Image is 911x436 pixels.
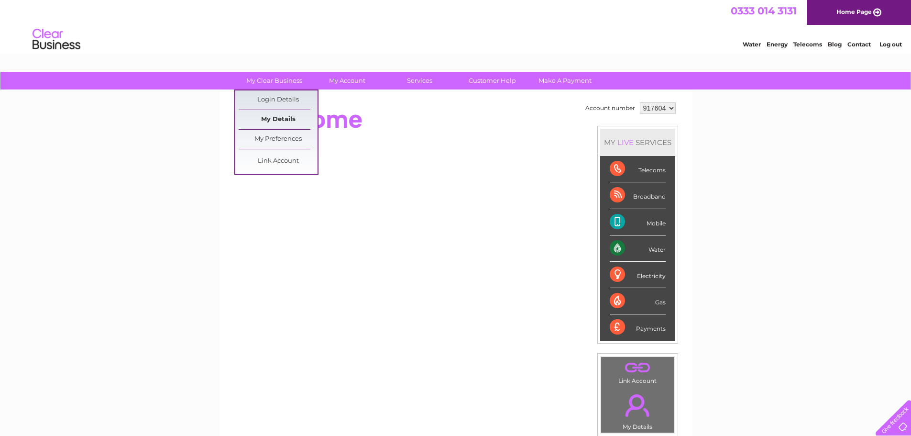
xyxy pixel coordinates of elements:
[615,138,636,147] div: LIVE
[610,209,666,235] div: Mobile
[600,129,675,156] div: MY SERVICES
[610,314,666,340] div: Payments
[610,182,666,209] div: Broadband
[610,288,666,314] div: Gas
[879,41,902,48] a: Log out
[239,90,318,110] a: Login Details
[307,72,386,89] a: My Account
[32,25,81,54] img: logo.png
[601,357,675,387] td: Link Account
[235,72,314,89] a: My Clear Business
[767,41,788,48] a: Energy
[453,72,532,89] a: Customer Help
[230,5,682,46] div: Clear Business is a trading name of Verastar Limited (registered in [GEOGRAPHIC_DATA] No. 3667643...
[380,72,459,89] a: Services
[604,359,672,376] a: .
[610,156,666,182] div: Telecoms
[828,41,842,48] a: Blog
[847,41,871,48] a: Contact
[239,130,318,149] a: My Preferences
[731,5,797,17] a: 0333 014 3131
[239,110,318,129] a: My Details
[239,152,318,171] a: Link Account
[604,389,672,422] a: .
[583,100,637,116] td: Account number
[526,72,604,89] a: Make A Payment
[610,262,666,288] div: Electricity
[610,235,666,262] div: Water
[601,386,675,433] td: My Details
[793,41,822,48] a: Telecoms
[743,41,761,48] a: Water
